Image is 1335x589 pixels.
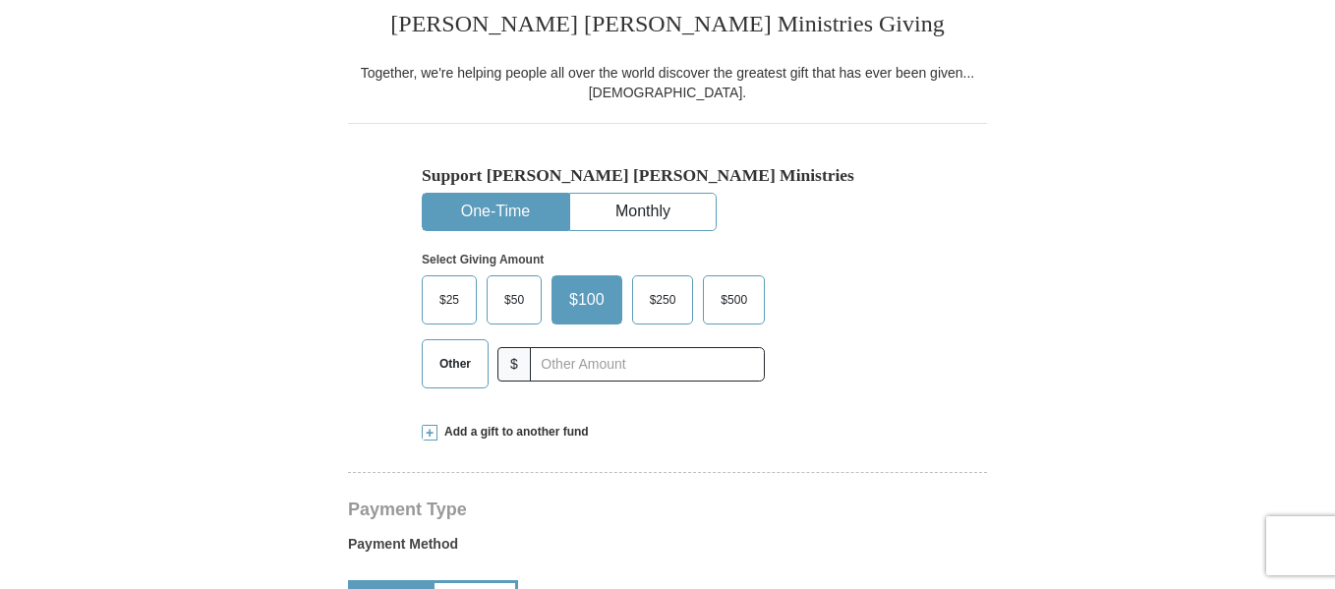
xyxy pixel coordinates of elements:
[570,194,716,230] button: Monthly
[430,349,481,379] span: Other
[497,347,531,382] span: $
[422,253,544,266] strong: Select Giving Amount
[494,285,534,315] span: $50
[437,424,589,441] span: Add a gift to another fund
[423,194,568,230] button: One-Time
[430,285,469,315] span: $25
[559,285,614,315] span: $100
[348,534,987,563] label: Payment Method
[348,63,987,102] div: Together, we're helping people all over the world discover the greatest gift that has ever been g...
[640,285,686,315] span: $250
[711,285,757,315] span: $500
[422,165,913,186] h5: Support [PERSON_NAME] [PERSON_NAME] Ministries
[530,347,765,382] input: Other Amount
[348,501,987,517] h4: Payment Type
